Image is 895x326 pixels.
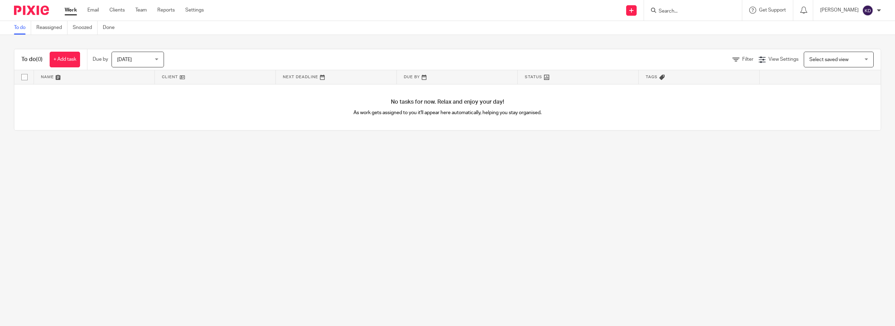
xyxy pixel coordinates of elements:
a: Settings [185,7,204,14]
a: Done [103,21,120,35]
p: Due by [93,56,108,63]
a: Reassigned [36,21,67,35]
img: svg%3E [862,5,873,16]
span: Get Support [759,8,786,13]
span: Select saved view [809,57,849,62]
p: [PERSON_NAME] [820,7,859,14]
h4: No tasks for now. Relax and enjoy your day! [14,98,881,106]
a: Email [87,7,99,14]
input: Search [658,8,721,15]
h1: To do [21,56,43,63]
p: As work gets assigned to you it'll appear here automatically, helping you stay organised. [231,109,664,116]
a: Clients [109,7,125,14]
a: To do [14,21,31,35]
a: Work [65,7,77,14]
a: Reports [157,7,175,14]
span: Filter [742,57,753,62]
span: View Settings [768,57,799,62]
a: Snoozed [73,21,98,35]
a: Team [135,7,147,14]
span: Tags [646,75,658,79]
a: + Add task [50,52,80,67]
img: Pixie [14,6,49,15]
span: [DATE] [117,57,132,62]
span: (0) [36,57,43,62]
